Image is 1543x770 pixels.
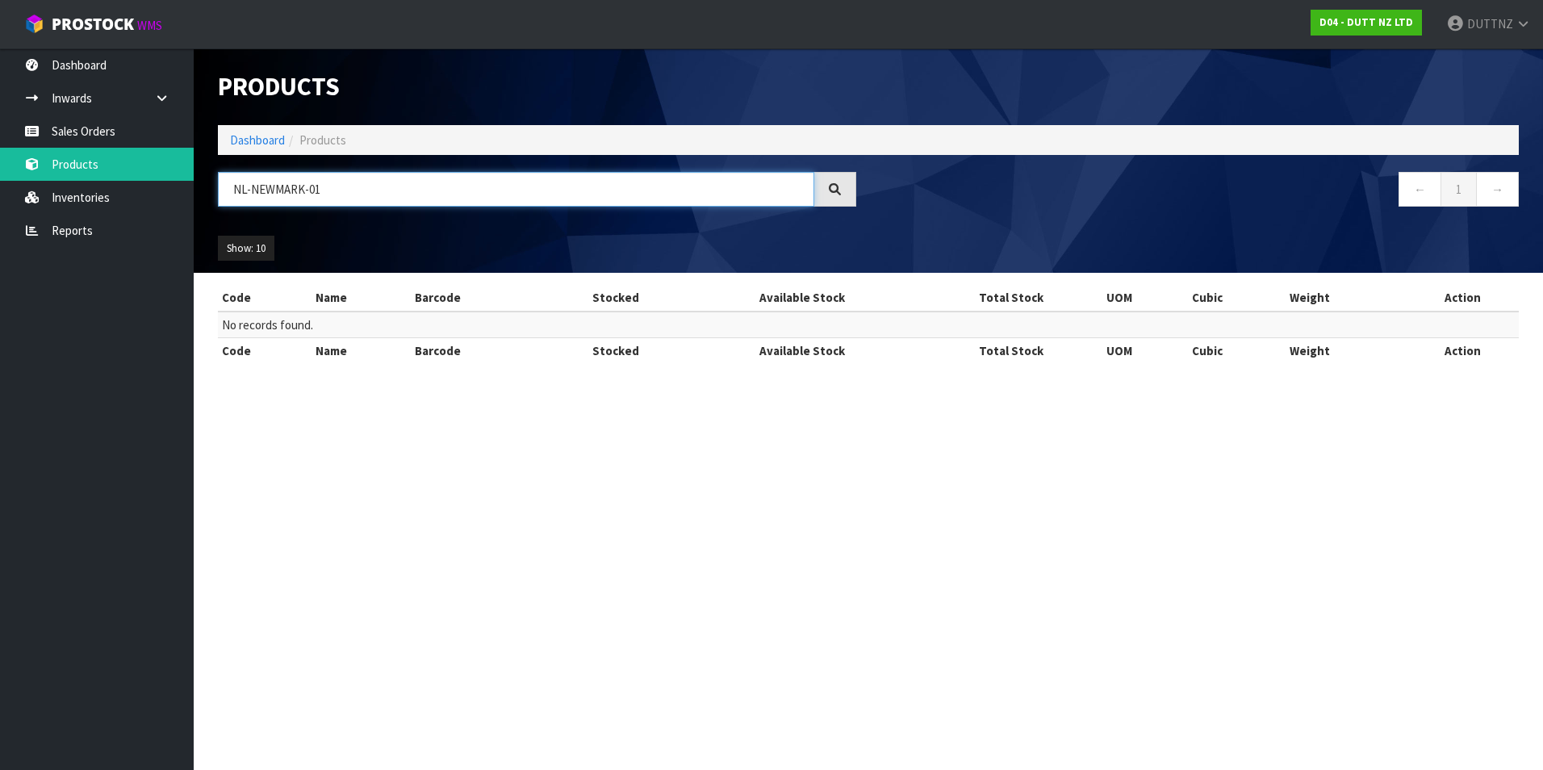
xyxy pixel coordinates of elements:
button: Show: 10 [218,236,274,262]
h1: Products [218,73,856,101]
span: ProStock [52,14,134,35]
span: DUTTNZ [1467,16,1513,31]
th: Barcode [411,338,546,364]
th: Code [218,338,312,364]
th: Available Stock [684,285,920,311]
th: Barcode [411,285,546,311]
input: Search products [218,172,814,207]
th: Weight [1286,338,1407,364]
strong: D04 - DUTT NZ LTD [1319,15,1413,29]
a: 1 [1441,172,1477,207]
th: Stocked [546,338,684,364]
small: WMS [137,18,162,33]
nav: Page navigation [880,172,1519,211]
th: Total Stock [920,338,1102,364]
th: Available Stock [684,338,920,364]
span: Products [299,132,346,148]
img: cube-alt.png [24,14,44,34]
th: Name [312,338,411,364]
a: ← [1399,172,1441,207]
a: Dashboard [230,132,285,148]
th: Name [312,285,411,311]
a: → [1476,172,1519,207]
th: Cubic [1188,285,1286,311]
th: UOM [1102,338,1188,364]
th: Action [1407,285,1519,311]
th: Action [1407,338,1519,364]
th: Stocked [546,285,684,311]
th: Weight [1286,285,1407,311]
th: Cubic [1188,338,1286,364]
th: Code [218,285,312,311]
th: Total Stock [920,285,1102,311]
td: No records found. [218,312,1519,338]
th: UOM [1102,285,1188,311]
